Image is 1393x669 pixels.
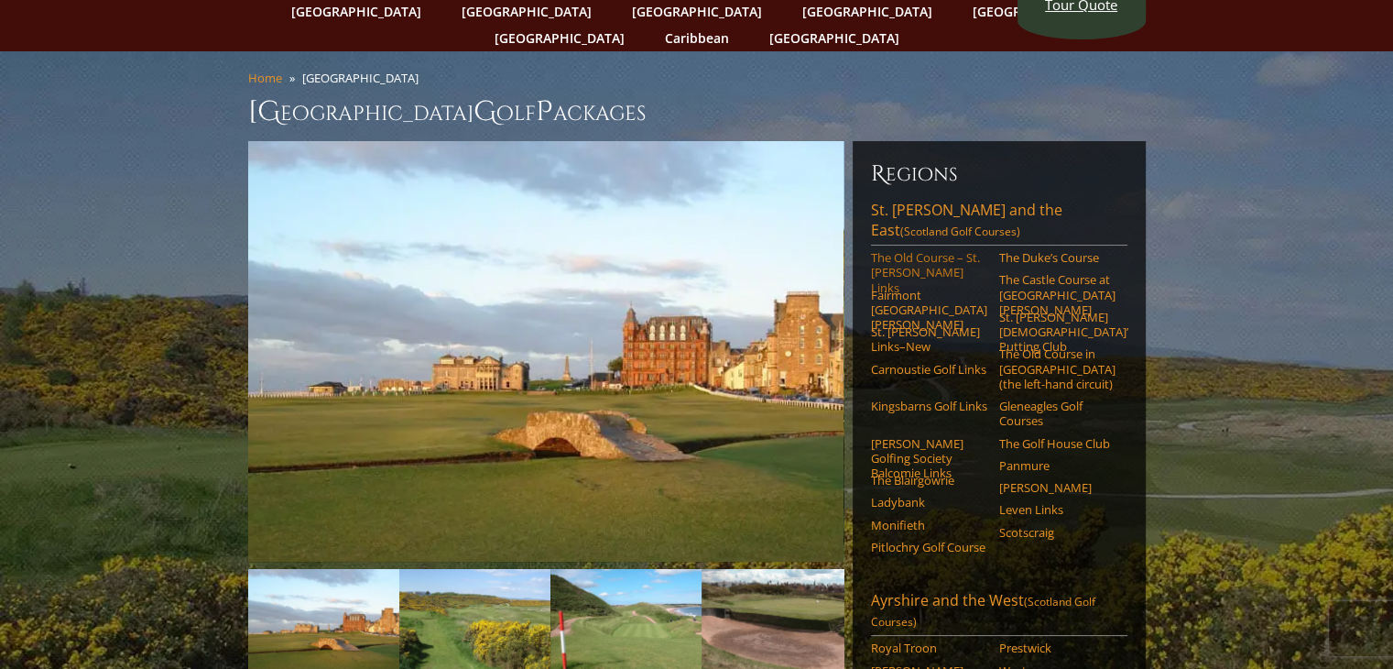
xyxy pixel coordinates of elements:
a: Caribbean [656,25,738,51]
a: The Blairgowrie [871,473,987,488]
a: Panmure [999,458,1115,473]
a: [PERSON_NAME] Golfing Society Balcomie Links [871,436,987,481]
a: [GEOGRAPHIC_DATA] [760,25,909,51]
a: St. [PERSON_NAME] [DEMOGRAPHIC_DATA]’ Putting Club [999,310,1115,355]
a: Carnoustie Golf Links [871,362,987,377]
a: The Castle Course at [GEOGRAPHIC_DATA][PERSON_NAME] [999,272,1115,317]
a: Kingsbarns Golf Links [871,399,987,413]
a: The Golf House Club [999,436,1115,451]
a: Prestwick [999,641,1115,655]
span: P [536,93,553,130]
a: The Old Course in [GEOGRAPHIC_DATA] (the left-hand circuit) [999,346,1115,391]
span: (Scotland Golf Courses) [871,594,1095,630]
a: Ladybank [871,495,987,510]
a: Scotscraig [999,525,1115,540]
a: Fairmont [GEOGRAPHIC_DATA][PERSON_NAME] [871,288,987,333]
a: Royal Troon [871,641,987,655]
a: Leven Links [999,502,1115,517]
span: G [473,93,496,130]
a: Gleneagles Golf Courses [999,399,1115,429]
span: (Scotland Golf Courses) [900,224,1020,239]
a: Home [248,70,282,86]
h1: [GEOGRAPHIC_DATA] olf ackages [248,93,1146,130]
li: [GEOGRAPHIC_DATA] [302,70,426,86]
a: The Duke’s Course [999,250,1115,265]
a: St. [PERSON_NAME] Links–New [871,324,987,355]
a: [GEOGRAPHIC_DATA] [485,25,634,51]
a: Pitlochry Golf Course [871,540,987,554]
h6: Regions [871,159,1127,189]
a: Ayrshire and the West(Scotland Golf Courses) [871,590,1127,636]
a: Monifieth [871,518,987,532]
a: St. [PERSON_NAME] and the East(Scotland Golf Courses) [871,200,1127,246]
a: The Old Course – St. [PERSON_NAME] Links [871,250,987,295]
a: [PERSON_NAME] [999,480,1115,495]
